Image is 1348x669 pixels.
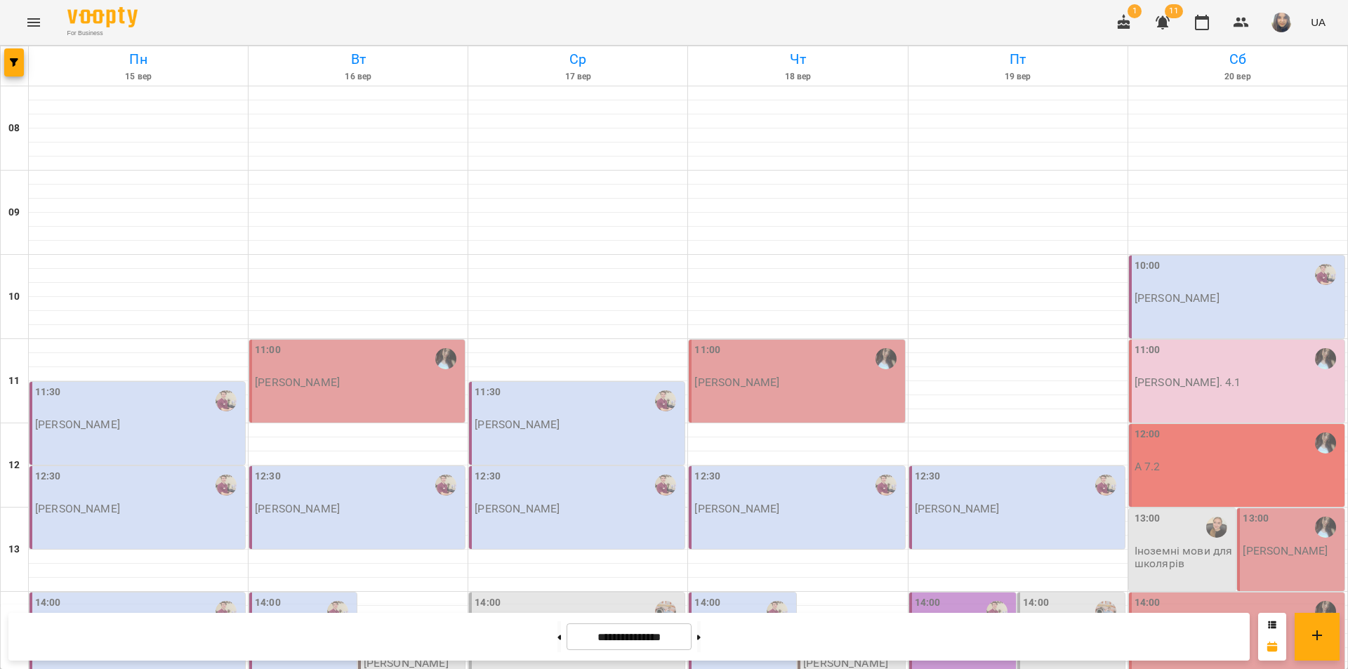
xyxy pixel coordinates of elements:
p: [PERSON_NAME]. 4.1 [1135,376,1241,388]
label: 11:00 [694,343,720,358]
label: 14:00 [475,595,501,611]
h6: 16 вер [251,70,465,84]
img: Василевська Анастасія Михайлівна [435,348,456,369]
p: [PERSON_NAME] [915,503,1000,515]
h6: 10 [8,289,20,305]
label: 12:30 [915,469,941,484]
label: 14:00 [35,595,61,611]
img: a98e1baa36d2829334e726d29e7f98bd.jpg [1271,13,1291,32]
label: 14:00 [1023,595,1049,611]
img: Бойко Дмитро Вікторович [875,475,897,496]
img: Voopty Logo [67,7,138,27]
p: [PERSON_NAME] [694,503,779,515]
span: UA [1311,15,1326,29]
button: Menu [17,6,51,39]
img: Бойко Дмитро Вікторович [767,601,788,622]
p: [PERSON_NAME] [1243,545,1328,557]
h6: Пт [911,48,1125,70]
h6: Вт [251,48,465,70]
span: 1 [1128,4,1142,18]
label: 11:30 [475,385,501,400]
h6: 13 [8,542,20,557]
label: 14:00 [694,595,720,611]
img: Бойко Андрій Вікторович [655,601,676,622]
img: Бойко Дмитро Вікторович [327,601,348,622]
label: 11:00 [1135,343,1161,358]
img: Василевська Анастасія Михайлівна [1315,517,1336,538]
p: [PERSON_NAME] [255,376,340,388]
label: 12:30 [694,469,720,484]
label: 13:00 [1135,511,1161,526]
label: 11:30 [35,385,61,400]
img: Василевська Анастасія Михайлівна [1315,432,1336,453]
img: Бойко Андрій Вікторович [1095,601,1116,622]
p: [PERSON_NAME] [35,503,120,515]
p: А 7.2 [1135,461,1161,472]
label: 14:00 [915,595,941,611]
img: Бойко Дмитро Вікторович [216,475,237,496]
img: Бойко Дмитро Вікторович [435,475,456,496]
p: Іноземні мови для школярів [1135,545,1234,569]
h6: 11 [8,373,20,389]
img: Бойко Дмитро Вікторович [1315,264,1336,285]
img: Бойко Дмитро Вікторович [986,601,1007,622]
label: 14:00 [255,595,281,611]
h6: 19 вер [911,70,1125,84]
label: 10:00 [1135,258,1161,274]
label: 12:30 [255,469,281,484]
img: Бойко Дмитро Вікторович [216,601,237,622]
h6: Чт [690,48,905,70]
h6: Пн [31,48,246,70]
p: [PERSON_NAME] [475,503,560,515]
h6: 18 вер [690,70,905,84]
h6: 15 вер [31,70,246,84]
img: Бойко Дмитро Вікторович [216,390,237,411]
div: Бойко Дмитро Вікторович [1095,475,1116,496]
p: [PERSON_NAME] [1135,292,1220,304]
h6: 17 вер [470,70,685,84]
button: UA [1305,9,1331,35]
span: For Business [67,29,138,38]
label: 12:00 [1135,427,1161,442]
h6: 20 вер [1130,70,1345,84]
label: 11:00 [255,343,281,358]
label: 12:30 [35,469,61,484]
img: Василевська Анастасія Михайлівна [1315,601,1336,622]
p: [PERSON_NAME] [475,418,560,430]
p: [PERSON_NAME] [694,376,779,388]
h6: Сб [1130,48,1345,70]
h6: 08 [8,121,20,136]
h6: 09 [8,205,20,220]
label: 12:30 [475,469,501,484]
span: 11 [1165,4,1183,18]
p: [PERSON_NAME] [255,503,340,515]
img: Бойко Дмитро Вікторович [655,475,676,496]
label: 14:00 [1135,595,1161,611]
img: Бойко Дмитро Вікторович [655,390,676,411]
img: Василевська Анастасія Михайлівна [1315,348,1336,369]
h6: 12 [8,458,20,473]
img: Василевська Анастасія Михайлівна [875,348,897,369]
img: Касянчук Софія Сергіївна [1206,517,1227,538]
h6: Ср [470,48,685,70]
p: [PERSON_NAME] [35,418,120,430]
